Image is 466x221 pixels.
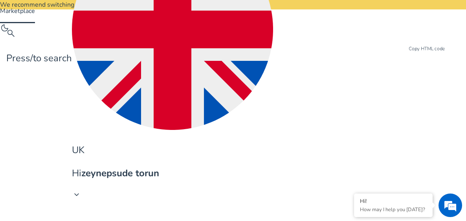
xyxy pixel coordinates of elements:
[360,197,427,205] div: Hi!
[72,143,273,157] p: UK
[360,206,427,213] p: How may I help you today?
[81,167,159,179] b: zeynepsude torun
[72,166,273,180] p: Hi
[6,51,72,65] p: Press to search
[405,44,448,54] div: Copy HTML code
[72,190,81,199] span: keyboard_arrow_down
